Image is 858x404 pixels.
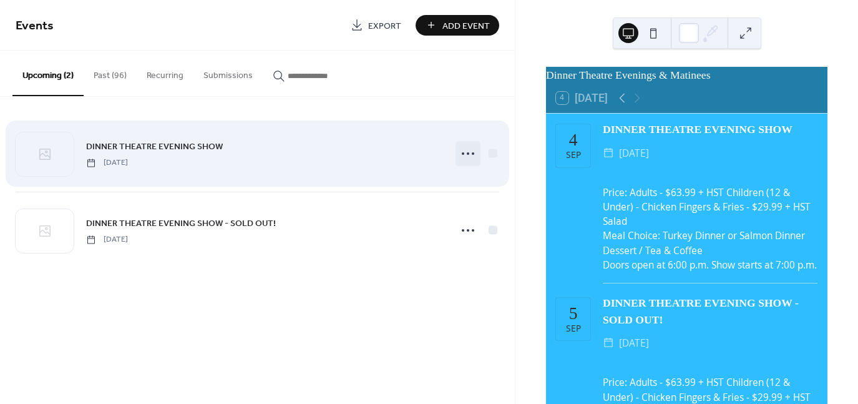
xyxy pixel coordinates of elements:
[546,67,827,83] div: Dinner Theatre Evenings & Matinees
[86,140,223,154] span: DINNER THEATRE EVENING SHOW
[86,217,276,230] span: DINNER THEATRE EVENING SHOW - SOLD OUT!
[566,151,581,160] div: Sep
[86,234,128,245] span: [DATE]
[341,15,411,36] a: Export
[566,325,581,333] div: Sep
[569,305,578,322] div: 5
[86,216,276,230] a: DINNER THEATRE EVENING SHOW - SOLD OUT!
[368,19,401,32] span: Export
[603,171,817,272] div: Price: Adults - $63.99 + HST Children (12 & Under) - Chicken Fingers & Fries - $29.99 + HST Salad...
[12,51,84,96] button: Upcoming (2)
[603,335,614,351] div: ​
[603,121,817,137] div: DINNER THEATRE EVENING SHOW
[619,145,649,161] span: [DATE]
[16,14,54,38] span: Events
[86,139,223,154] a: DINNER THEATRE EVENING SHOW
[603,295,817,328] div: DINNER THEATRE EVENING SHOW - SOLD OUT!
[137,51,193,95] button: Recurring
[416,15,499,36] button: Add Event
[84,51,137,95] button: Past (96)
[86,157,128,169] span: [DATE]
[442,19,490,32] span: Add Event
[569,131,578,149] div: 4
[619,335,649,351] span: [DATE]
[603,145,614,161] div: ​
[193,51,263,95] button: Submissions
